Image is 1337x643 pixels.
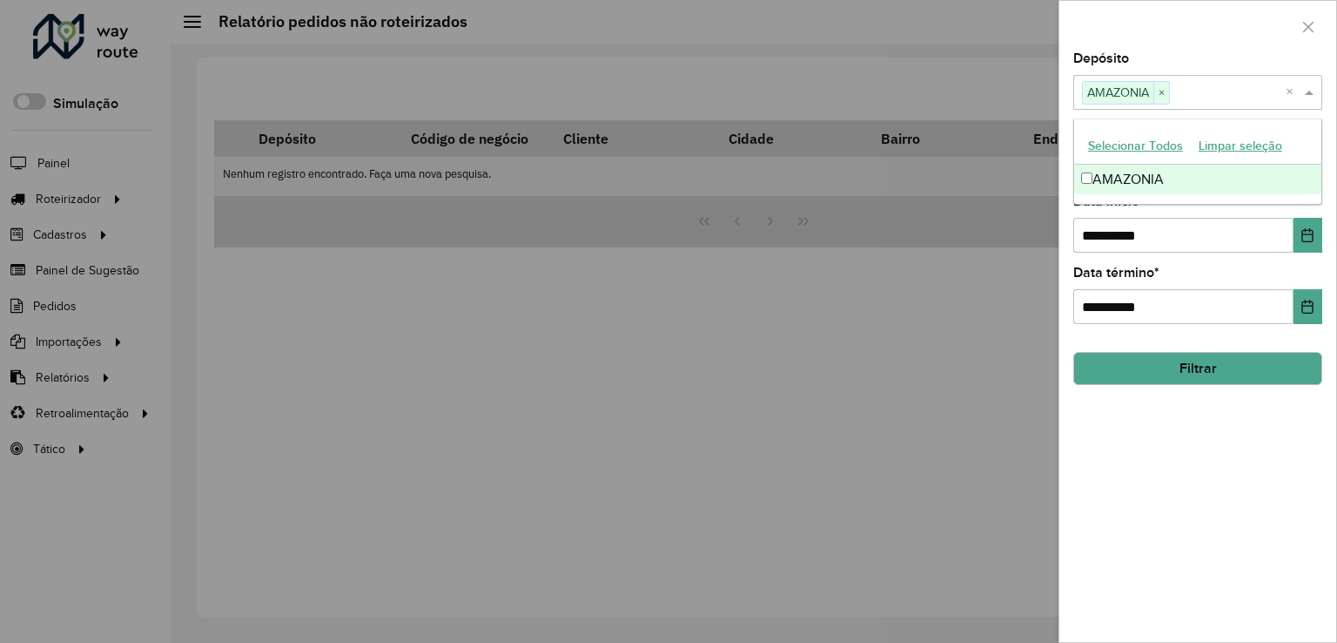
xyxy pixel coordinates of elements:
[1293,218,1322,253] button: Choose Date
[1293,289,1322,324] button: Choose Date
[1191,132,1290,159] button: Limpar seleção
[1073,352,1322,385] button: Filtrar
[1083,82,1153,103] span: AMAZONIA
[1074,165,1321,194] div: AMAZONIA
[1073,48,1129,69] label: Depósito
[1073,118,1322,205] ng-dropdown-panel: Options list
[1073,262,1159,283] label: Data término
[1080,132,1191,159] button: Selecionar Todos
[1286,82,1300,103] span: Clear all
[1153,83,1169,104] span: ×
